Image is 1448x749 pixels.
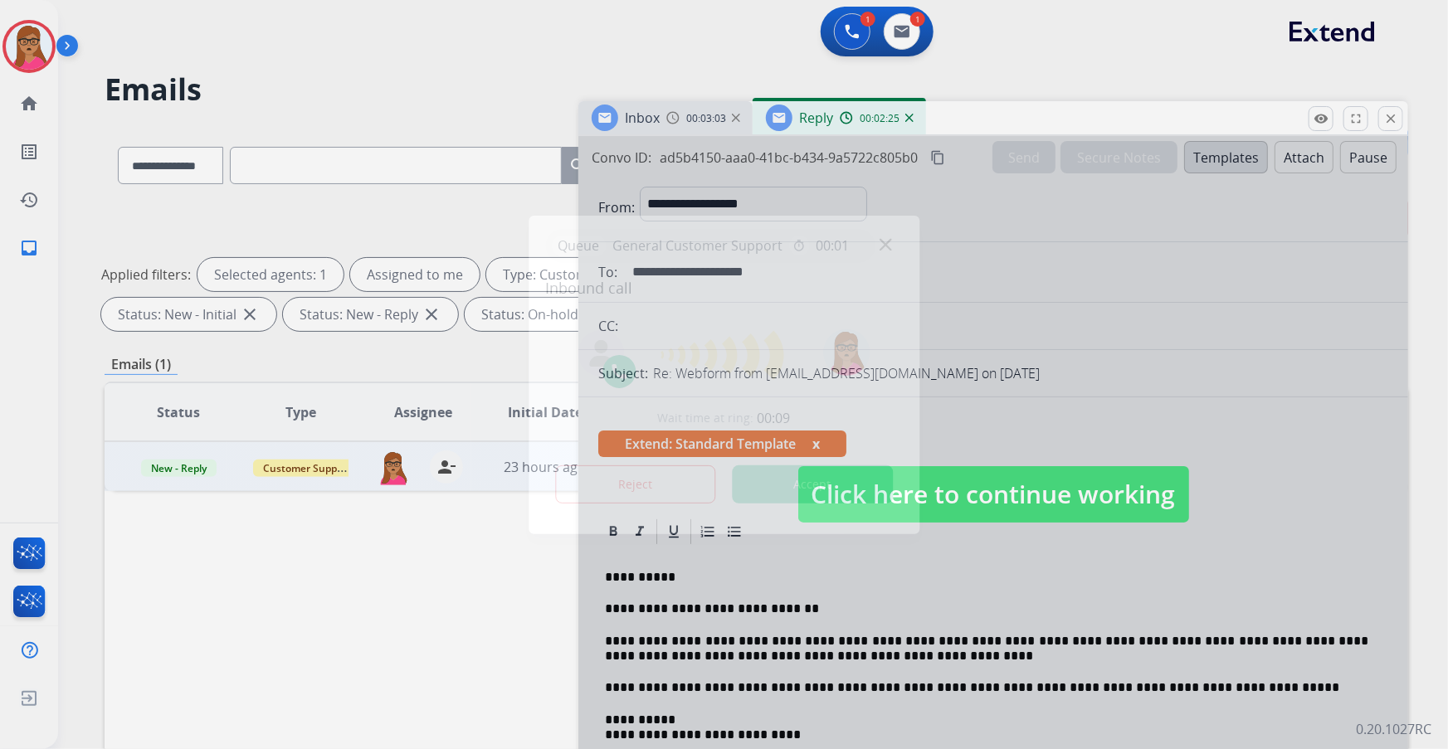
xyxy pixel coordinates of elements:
[552,236,606,256] p: Queue
[609,362,629,382] img: call-icon
[658,410,754,426] span: Wait time at ring:
[758,408,791,428] span: 00:09
[816,236,849,255] span: 00:01
[545,276,903,299] span: Inbound call
[880,238,892,250] img: close-button
[555,465,716,503] button: Reject
[606,236,789,255] span: General Customer Support
[587,340,614,367] img: agent-avatar
[1356,719,1431,739] p: 0.20.1027RC
[732,465,893,503] button: Accept
[824,329,870,376] img: avatar
[792,239,806,252] mat-icon: timer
